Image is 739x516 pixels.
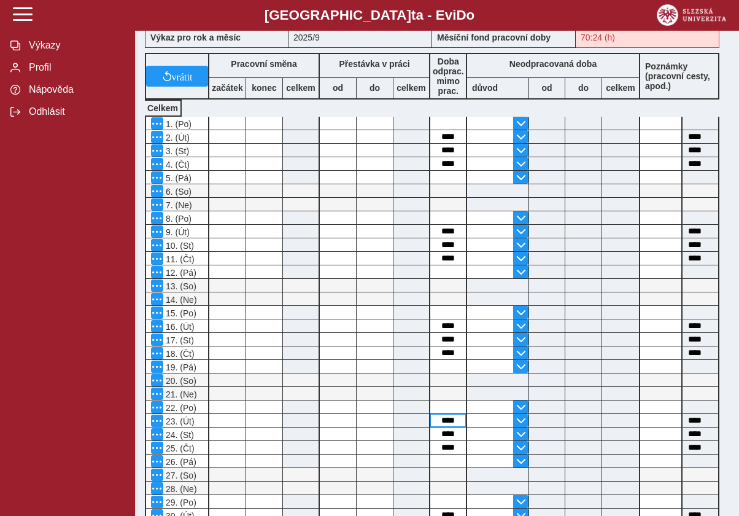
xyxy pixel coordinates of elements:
[209,83,246,93] b: začátek
[163,322,195,332] span: 16. (Út)
[602,83,639,93] b: celkem
[163,471,196,480] span: 27. (So)
[151,388,163,400] button: Menu
[393,83,429,93] b: celkem
[151,334,163,346] button: Menu
[163,268,196,278] span: 12. (Pá)
[437,33,551,42] b: Měsíční fond pracovní doby
[163,295,197,305] span: 14. (Ne)
[163,173,192,183] span: 5. (Pá)
[163,335,194,345] span: 17. (St)
[657,4,726,26] img: logo_web_su.png
[25,106,125,117] span: Odhlásit
[163,146,189,156] span: 3. (St)
[151,131,163,143] button: Menu
[288,27,432,48] div: 2025/9
[163,227,190,237] span: 9. (Út)
[151,496,163,508] button: Menu
[163,254,195,264] span: 11. (Čt)
[151,455,163,467] button: Menu
[163,214,192,224] span: 8. (Po)
[163,376,196,386] span: 20. (So)
[163,187,192,197] span: 6. (So)
[151,320,163,332] button: Menu
[163,308,196,318] span: 15. (Po)
[576,27,719,48] div: Fond pracovní doby (70:24 h) a součet hodin (68 h) se neshodují!
[411,7,416,23] span: t
[163,444,195,453] span: 25. (Čt)
[151,117,163,130] button: Menu
[151,144,163,157] button: Menu
[37,7,702,23] b: [GEOGRAPHIC_DATA] a - Evi
[25,40,125,51] span: Výkazy
[163,160,190,170] span: 4. (Čt)
[163,200,192,210] span: 7. (Ne)
[163,416,195,426] span: 23. (Út)
[151,252,163,265] button: Menu
[163,362,196,372] span: 19. (Pá)
[529,83,565,93] b: od
[163,119,192,129] span: 1. (Po)
[472,83,498,93] b: důvod
[151,361,163,373] button: Menu
[163,403,196,413] span: 22. (Po)
[151,171,163,184] button: Menu
[151,293,163,305] button: Menu
[151,469,163,481] button: Menu
[151,279,163,292] button: Menu
[151,266,163,278] button: Menu
[565,83,602,93] b: do
[172,71,193,81] span: vrátit
[151,239,163,251] button: Menu
[151,158,163,170] button: Menu
[246,83,282,93] b: konec
[25,62,125,73] span: Profil
[147,103,178,113] b: Celkem
[151,225,163,238] button: Menu
[433,57,464,96] b: Doba odprac. mimo prac.
[25,84,125,95] span: Nápověda
[151,401,163,413] button: Menu
[320,83,356,93] b: od
[283,83,319,93] b: celkem
[151,198,163,211] button: Menu
[231,59,296,69] b: Pracovní směna
[640,61,718,91] b: Poznámky (pracovní cesty, apod.)
[339,59,409,69] b: Přestávka v práci
[163,241,194,251] span: 10. (St)
[163,389,197,399] span: 21. (Ne)
[163,484,197,494] span: 28. (Ne)
[456,7,466,23] span: D
[163,498,196,507] span: 29. (Po)
[146,66,208,87] button: vrátit
[466,7,475,23] span: o
[163,349,195,359] span: 18. (Čt)
[509,59,597,69] b: Neodpracovaná doba
[163,457,196,467] span: 26. (Pá)
[151,307,163,319] button: Menu
[163,281,196,291] span: 13. (So)
[151,347,163,359] button: Menu
[151,415,163,427] button: Menu
[163,430,194,440] span: 24. (St)
[151,428,163,440] button: Menu
[151,185,163,197] button: Menu
[151,212,163,224] button: Menu
[151,482,163,495] button: Menu
[151,374,163,386] button: Menu
[151,442,163,454] button: Menu
[357,83,393,93] b: do
[163,133,190,143] span: 2. (Út)
[150,33,241,42] b: Výkaz pro rok a měsíc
